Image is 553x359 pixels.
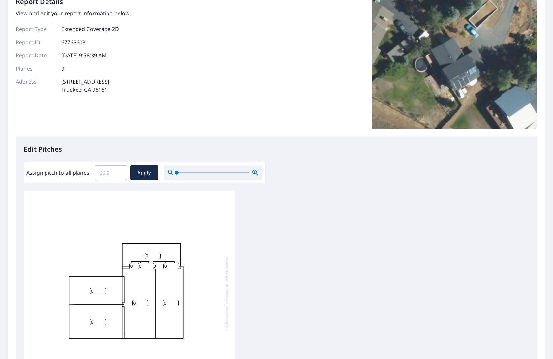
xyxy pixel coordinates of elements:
[61,65,64,73] p: 9
[136,169,153,177] span: Apply
[16,9,131,17] p: View and edit your report information below.
[26,169,89,177] label: Assign pitch to all planes
[24,144,529,154] p: Edit Pitches
[16,38,55,46] p: Report ID
[95,164,127,182] input: 00.0
[61,38,85,46] p: 67763608
[61,51,107,59] p: [DATE] 9:58:39 AM
[16,25,55,33] p: Report Type
[16,51,55,59] p: Report Date
[16,78,55,94] p: Address
[61,25,119,33] p: Extended Coverage 2D
[61,78,109,94] p: [STREET_ADDRESS] Truckee, CA 96161
[130,165,158,180] button: Apply
[16,65,55,73] p: Planes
